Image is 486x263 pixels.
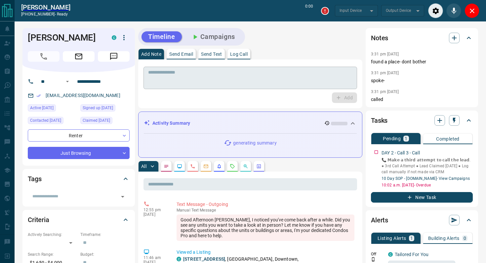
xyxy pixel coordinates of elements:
p: 3:31 pm [DATE] [371,71,399,75]
p: 11:46 am [143,255,167,260]
a: Tailored For You [395,252,428,257]
div: Fri Oct 10 2025 [28,117,77,126]
p: 1 [405,136,407,141]
div: Notes [371,30,473,46]
svg: Lead Browsing Activity [177,164,182,169]
div: Just Browsing [28,147,130,159]
p: Search Range: [28,251,77,257]
h1: [PERSON_NAME] [28,32,102,43]
svg: Agent Actions [256,164,262,169]
h2: Tags [28,174,41,184]
p: 1 [410,236,413,241]
div: Renter [28,129,130,142]
button: New Task [371,192,473,203]
p: Log Call [230,52,248,56]
h2: Alerts [371,215,388,225]
p: Building Alerts [428,236,460,241]
a: [PERSON_NAME] [21,3,70,11]
div: Criteria [28,212,130,228]
button: Campaigns [184,31,242,42]
button: Timeline [142,31,182,42]
p: Completed [436,137,460,141]
p: Add Note [141,52,161,56]
p: 3:31 pm [DATE] [371,52,399,56]
div: Good Afternoon [PERSON_NAME], I noticed you've come back after a while. Did you see any units you... [177,214,354,241]
a: 10 Day SOP - [DOMAIN_NAME]- View Campaigns [382,176,470,181]
div: Tags [28,171,130,187]
p: 📞 𝗠𝗮𝗸𝗲 𝗮 𝘁𝗵𝗶𝗿𝗱 𝗮𝘁𝘁𝗲𝗺𝗽𝘁 𝘁𝗼 𝗰𝗮𝗹𝗹 𝘁𝗵𝗲 𝗹𝗲𝗮𝗱. ● 3rd Call Attempt ● Lead Claimed [DATE] ● Log call manu... [382,157,473,175]
svg: Emails [203,164,209,169]
div: Alerts [371,212,473,228]
p: Timeframe: [80,232,130,238]
p: Pending [383,136,401,141]
div: Sat May 17 2025 [80,117,130,126]
div: condos.ca [112,35,116,40]
a: [EMAIL_ADDRESS][DOMAIN_NAME] [46,93,120,98]
span: manual [177,208,190,213]
p: 0 [464,236,466,241]
div: Audio Settings [428,3,443,18]
div: Fri Oct 10 2025 [28,104,77,114]
h2: Criteria [28,214,49,225]
svg: Requests [230,164,235,169]
div: condos.ca [388,252,393,257]
p: Off [371,251,384,257]
p: found a place- dont bother [371,58,473,65]
p: Activity Summary [152,120,190,127]
p: Text Message - Outgoing [177,201,354,208]
p: DAY 2 - Call 3 - Call [382,149,420,156]
span: Signed up [DATE] [83,105,113,111]
p: called [371,96,473,103]
span: Call [28,51,60,62]
button: Open [118,192,127,201]
span: Message [98,51,130,62]
div: Mute [446,3,461,18]
p: Text Message [177,208,354,213]
a: [STREET_ADDRESS] [183,256,225,262]
p: All [141,164,146,169]
p: Send Email [169,52,193,56]
p: [DATE] [143,212,167,217]
p: Budget: [80,251,130,257]
h2: Notes [371,33,388,43]
svg: Calls [190,164,195,169]
svg: Push Notification Only [371,257,376,262]
div: Close [465,3,479,18]
button: Open [63,78,71,85]
svg: Opportunities [243,164,248,169]
svg: Notes [164,164,169,169]
svg: Email Verified [36,93,41,98]
p: Listing Alerts [378,236,406,241]
span: ready [57,12,68,16]
p: generating summary [233,140,276,147]
p: 0:00 [305,3,313,18]
p: 10:02 a.m. [DATE] - Overdue [382,182,473,188]
div: Activity Summary [144,117,357,129]
div: Thu May 01 2025 [80,104,130,114]
div: Tasks [371,113,473,128]
span: Active [DATE] [30,105,54,111]
p: spoke- [371,77,473,84]
span: Email [63,51,95,62]
svg: Listing Alerts [217,164,222,169]
p: Actively Searching: [28,232,77,238]
p: [PHONE_NUMBER] - [21,11,70,17]
span: Claimed [DATE] [83,117,110,124]
p: 3:31 pm [DATE] [371,89,399,94]
p: 12:55 pm [143,208,167,212]
h2: Tasks [371,115,387,126]
span: Contacted [DATE] [30,117,61,124]
p: Viewed a Listing [177,249,354,256]
p: Send Text [201,52,222,56]
div: condos.ca [177,257,181,261]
